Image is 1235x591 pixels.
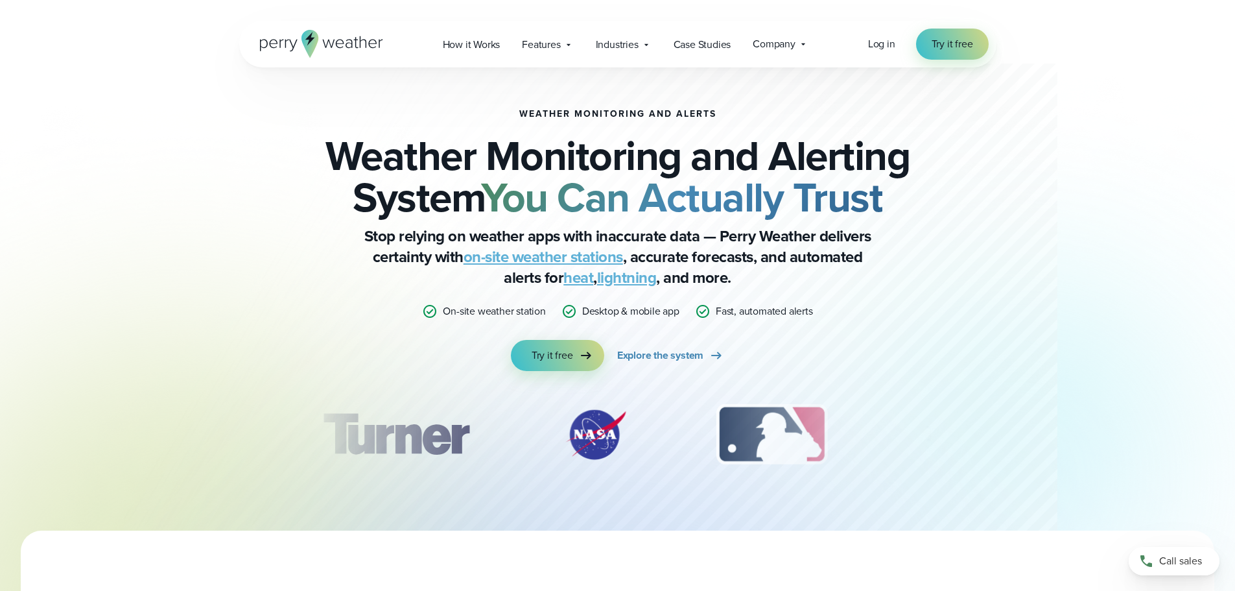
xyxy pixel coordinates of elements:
[716,304,813,319] p: Fast, automated alerts
[674,37,731,53] span: Case Studies
[932,36,973,52] span: Try it free
[753,36,795,52] span: Company
[511,340,604,371] a: Try it free
[597,266,657,289] a: lightning
[519,109,716,119] h1: Weather Monitoring and Alerts
[532,348,573,363] span: Try it free
[596,37,639,53] span: Industries
[443,37,500,53] span: How it Works
[359,226,877,288] p: Stop relying on weather apps with inaccurate data — Perry Weather delivers certainty with , accur...
[703,402,840,467] img: MLB.svg
[550,402,641,467] div: 2 of 12
[582,304,679,319] p: Desktop & mobile app
[481,167,882,228] strong: You Can Actually Trust
[303,402,488,467] div: 1 of 12
[443,304,545,319] p: On-site weather station
[868,36,895,51] span: Log in
[703,402,840,467] div: 3 of 12
[1129,547,1219,575] a: Call sales
[916,29,989,60] a: Try it free
[902,402,1006,467] img: PGA.svg
[617,348,703,363] span: Explore the system
[304,135,932,218] h2: Weather Monitoring and Alerting System
[1159,553,1202,569] span: Call sales
[617,340,724,371] a: Explore the system
[304,402,932,474] div: slideshow
[902,402,1006,467] div: 4 of 12
[868,36,895,52] a: Log in
[550,402,641,467] img: NASA.svg
[464,245,623,269] a: on-site weather stations
[432,31,512,58] a: How it Works
[663,31,742,58] a: Case Studies
[522,37,560,53] span: Features
[303,402,488,467] img: Turner-Construction_1.svg
[563,266,593,289] a: heat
